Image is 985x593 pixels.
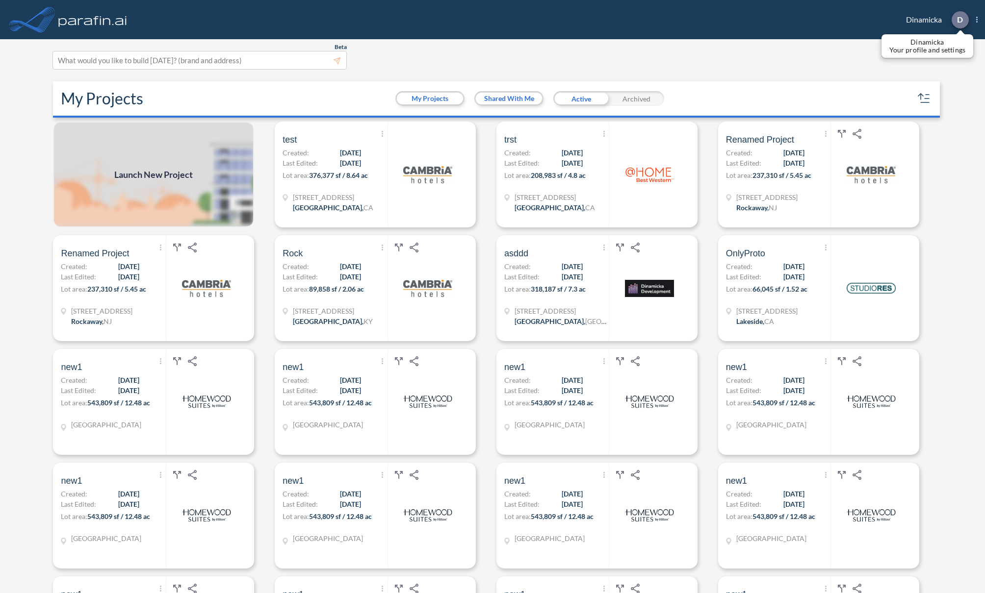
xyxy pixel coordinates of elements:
span: 12345 Bissonnet St [515,306,608,316]
span: Last Edited: [61,385,96,395]
span: new1 [283,475,304,487]
span: [DATE] [562,385,583,395]
span: Lot area: [726,171,752,179]
img: logo [847,377,896,426]
span: Last Edited: [283,272,318,282]
span: [GEOGRAPHIC_DATA] , [515,317,585,325]
img: logo [56,10,129,29]
span: Last Edited: [504,385,540,395]
span: [DATE] [118,261,139,272]
span: [DATE] [118,489,139,499]
span: trst [504,134,517,146]
span: 376,377 sf / 8.64 ac [309,171,368,179]
img: logo [625,491,674,540]
span: Lot area: [504,171,531,179]
img: logo [182,264,231,313]
span: Lot area: [283,171,309,179]
span: Lot area: [283,512,309,520]
span: Created: [61,375,87,385]
span: [GEOGRAPHIC_DATA] [515,534,585,543]
span: NJ [104,317,112,325]
img: logo [847,150,896,199]
span: Lot area: [726,285,752,293]
button: My Projects [397,93,463,104]
img: logo [403,264,452,313]
span: test [283,134,297,146]
span: [DATE] [340,499,361,509]
span: OnlyProto [726,247,765,259]
span: Last Edited: [726,499,761,509]
span: [DATE] [783,499,804,509]
span: 4149 Beresford Way [515,192,595,202]
div: Rockaway, NJ [736,202,777,213]
span: Lot area: [61,285,87,293]
p: Dinamicka [889,38,965,46]
span: 321 Mt Hope Ave [736,192,798,202]
div: TX [293,533,363,544]
img: logo [625,264,674,313]
span: Last Edited: [726,385,761,395]
span: Last Edited: [504,158,540,168]
div: TX [515,420,585,430]
div: Sacramento, CA [515,202,595,213]
span: [DATE] [340,489,361,499]
div: Louisville, KY [293,316,373,326]
span: new1 [504,475,525,487]
span: 543,809 sf / 12.48 ac [752,512,815,520]
div: TX [736,420,806,430]
span: CA [363,203,373,212]
button: Shared With Me [476,93,542,104]
span: 543,809 sf / 12.48 ac [309,398,372,407]
span: [DATE] [783,385,804,395]
span: 543,809 sf / 12.48 ac [87,398,150,407]
span: [DATE] [118,375,139,385]
span: [GEOGRAPHIC_DATA] [71,534,141,543]
span: Renamed Project [61,247,129,259]
span: new1 [283,361,304,373]
span: [DATE] [118,499,139,509]
span: Lakeside , [736,317,764,325]
p: Your profile and settings [889,46,965,54]
img: logo [403,377,452,426]
span: Last Edited: [283,499,318,509]
span: Launch New Project [114,168,193,181]
span: Rockaway , [736,203,769,212]
span: Lot area: [61,512,87,520]
img: add [53,122,254,227]
span: Lot area: [283,285,309,293]
span: CA [764,317,774,325]
span: Last Edited: [283,385,318,395]
span: 66,045 sf / 1.52 ac [752,285,807,293]
span: [DATE] [340,158,361,168]
span: 3876 Auburn Blvd [293,192,373,202]
span: Created: [726,489,752,499]
span: [DATE] [340,148,361,158]
span: [DATE] [562,499,583,509]
span: [DATE] [340,375,361,385]
span: [GEOGRAPHIC_DATA] , [515,203,585,212]
span: Created: [726,375,752,385]
span: [DATE] [562,148,583,158]
div: Active [553,91,609,106]
span: Rock [283,247,303,259]
span: Lot area: [504,398,531,407]
span: [DATE] [783,272,804,282]
span: new1 [726,361,747,373]
div: Lakeside, CA [736,316,774,326]
span: new1 [61,475,82,487]
span: Beta [335,43,347,51]
span: 321 Mt Hope Ave [71,306,132,316]
span: Rockaway , [71,317,104,325]
img: logo [403,491,452,540]
span: Created: [283,489,309,499]
span: Created: [283,375,309,385]
span: Last Edited: [504,272,540,282]
span: 543,809 sf / 12.48 ac [752,398,815,407]
span: Created: [504,261,531,272]
span: [GEOGRAPHIC_DATA] [585,317,655,325]
img: logo [625,150,674,199]
span: Lot area: [726,398,752,407]
span: [GEOGRAPHIC_DATA] [71,420,141,429]
span: [GEOGRAPHIC_DATA] [293,534,363,543]
p: D [957,15,963,24]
